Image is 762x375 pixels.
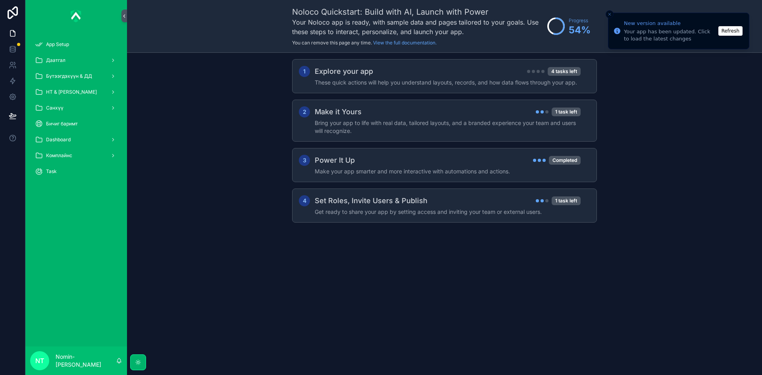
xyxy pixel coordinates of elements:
h1: Noloco Quickstart: Build with AI, Launch with Power [292,6,543,17]
span: Санхүү [46,105,63,111]
a: View the full documentation. [373,40,437,46]
span: You can remove this page any time. [292,40,372,46]
a: Комплайнс [30,148,122,163]
span: Даатгал [46,57,65,63]
a: App Setup [30,37,122,52]
button: Refresh [718,26,743,36]
span: Progress [569,17,591,24]
a: Бичиг баримт [30,117,122,131]
h3: Your Noloco app is ready, with sample data and pages tailored to your goals. Use these steps to i... [292,17,543,37]
p: Nomin-[PERSON_NAME] [56,353,116,369]
a: Бүтээгдэхүүн & ДД [30,69,122,83]
span: NT [35,356,44,365]
span: Комплайнс [46,152,72,159]
span: Task [46,168,57,175]
a: Dashboard [30,133,122,147]
div: New version available [624,19,716,27]
span: Dashboard [46,137,71,143]
span: Бүтээгдэхүүн & ДД [46,73,92,79]
a: НТ & [PERSON_NAME] [30,85,122,99]
span: Бичиг баримт [46,121,78,127]
img: App logo [71,10,82,22]
a: Санхүү [30,101,122,115]
div: Your app has been updated. Click to load the latest changes [624,28,716,42]
span: App Setup [46,41,69,48]
span: 54 % [569,24,591,37]
a: Даатгал [30,53,122,67]
a: Task [30,164,122,179]
div: scrollable content [25,32,127,189]
span: НТ & [PERSON_NAME] [46,89,97,95]
button: Close toast [606,10,614,18]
